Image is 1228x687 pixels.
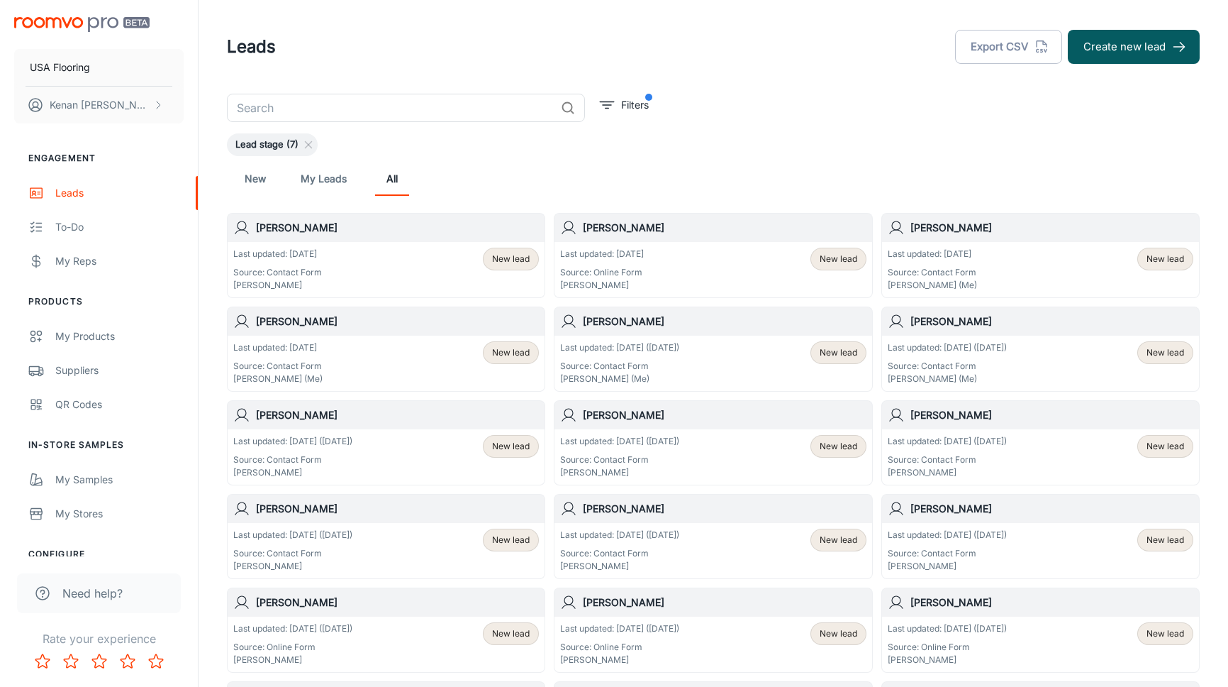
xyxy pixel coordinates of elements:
[1146,534,1184,546] span: New lead
[888,466,1007,479] p: [PERSON_NAME]
[492,253,530,265] span: New lead
[881,588,1200,673] a: [PERSON_NAME]Last updated: [DATE] ([DATE])Source: Online Form[PERSON_NAME]New lead
[888,360,1007,373] p: Source: Contact Form
[14,17,150,32] img: Roomvo PRO Beta
[233,454,352,466] p: Source: Contact Form
[55,329,184,344] div: My Products
[554,588,872,673] a: [PERSON_NAME]Last updated: [DATE] ([DATE])Source: Online Form[PERSON_NAME]New lead
[233,279,322,292] p: [PERSON_NAME]
[888,435,1007,448] p: Last updated: [DATE] ([DATE])
[233,435,352,448] p: Last updated: [DATE] ([DATE])
[256,595,539,610] h6: [PERSON_NAME]
[256,314,539,329] h6: [PERSON_NAME]
[492,627,530,640] span: New lead
[888,547,1007,560] p: Source: Contact Form
[1146,346,1184,359] span: New lead
[233,529,352,542] p: Last updated: [DATE] ([DATE])
[233,341,323,354] p: Last updated: [DATE]
[55,185,184,201] div: Leads
[233,641,352,654] p: Source: Online Form
[227,307,545,392] a: [PERSON_NAME]Last updated: [DATE]Source: Contact Form[PERSON_NAME] (Me)New lead
[596,94,652,116] button: filter
[881,213,1200,298] a: [PERSON_NAME]Last updated: [DATE]Source: Contact Form[PERSON_NAME] (Me)New lead
[55,397,184,412] div: QR Codes
[55,472,184,488] div: My Samples
[560,466,679,479] p: [PERSON_NAME]
[910,501,1193,517] h6: [PERSON_NAME]
[888,622,1007,635] p: Last updated: [DATE] ([DATE])
[820,627,857,640] span: New lead
[301,162,347,196] a: My Leads
[888,560,1007,573] p: [PERSON_NAME]
[888,529,1007,542] p: Last updated: [DATE] ([DATE])
[227,213,545,298] a: [PERSON_NAME]Last updated: [DATE]Source: Contact Form[PERSON_NAME]New lead
[560,266,644,279] p: Source: Online Form
[888,654,1007,666] p: [PERSON_NAME]
[227,133,318,156] div: Lead stage (7)
[881,307,1200,392] a: [PERSON_NAME]Last updated: [DATE] ([DATE])Source: Contact Form[PERSON_NAME] (Me)New lead
[560,279,644,292] p: [PERSON_NAME]
[1146,440,1184,453] span: New lead
[888,454,1007,466] p: Source: Contact Form
[910,314,1193,329] h6: [PERSON_NAME]
[227,94,555,122] input: Search
[492,440,530,453] span: New lead
[955,30,1062,64] button: Export CSV
[820,346,857,359] span: New lead
[62,585,123,602] span: Need help?
[256,220,539,236] h6: [PERSON_NAME]
[554,494,872,579] a: [PERSON_NAME]Last updated: [DATE] ([DATE])Source: Contact Form[PERSON_NAME]New lead
[583,220,866,236] h6: [PERSON_NAME]
[820,534,857,546] span: New lead
[227,588,545,673] a: [PERSON_NAME]Last updated: [DATE] ([DATE])Source: Online Form[PERSON_NAME]New lead
[233,654,352,666] p: [PERSON_NAME]
[1068,30,1200,64] button: Create new lead
[583,595,866,610] h6: [PERSON_NAME]
[910,595,1193,610] h6: [PERSON_NAME]
[583,407,866,423] h6: [PERSON_NAME]
[888,641,1007,654] p: Source: Online Form
[560,560,679,573] p: [PERSON_NAME]
[560,373,679,385] p: [PERSON_NAME] (Me)
[14,87,184,123] button: Kenan [PERSON_NAME]
[227,34,276,60] h1: Leads
[820,253,857,265] span: New lead
[583,501,866,517] h6: [PERSON_NAME]
[30,60,90,75] p: USA Flooring
[256,407,539,423] h6: [PERSON_NAME]
[910,407,1193,423] h6: [PERSON_NAME]
[55,219,184,235] div: To-do
[554,307,872,392] a: [PERSON_NAME]Last updated: [DATE] ([DATE])Source: Contact Form[PERSON_NAME] (Me)New lead
[560,454,679,466] p: Source: Contact Form
[492,346,530,359] span: New lead
[233,560,352,573] p: [PERSON_NAME]
[375,162,409,196] a: All
[142,647,170,676] button: Rate 5 star
[28,647,57,676] button: Rate 1 star
[55,253,184,269] div: My Reps
[888,279,977,292] p: [PERSON_NAME] (Me)
[85,647,113,676] button: Rate 3 star
[227,138,307,152] span: Lead stage (7)
[888,248,977,260] p: Last updated: [DATE]
[227,494,545,579] a: [PERSON_NAME]Last updated: [DATE] ([DATE])Source: Contact Form[PERSON_NAME]New lead
[233,248,322,260] p: Last updated: [DATE]
[560,341,679,354] p: Last updated: [DATE] ([DATE])
[560,529,679,542] p: Last updated: [DATE] ([DATE])
[888,266,977,279] p: Source: Contact Form
[227,400,545,485] a: [PERSON_NAME]Last updated: [DATE] ([DATE])Source: Contact Form[PERSON_NAME]New lead
[11,630,186,647] p: Rate your experience
[1146,253,1184,265] span: New lead
[583,314,866,329] h6: [PERSON_NAME]
[554,213,872,298] a: [PERSON_NAME]Last updated: [DATE]Source: Online Form[PERSON_NAME]New lead
[57,647,85,676] button: Rate 2 star
[560,360,679,373] p: Source: Contact Form
[256,501,539,517] h6: [PERSON_NAME]
[233,466,352,479] p: [PERSON_NAME]
[560,248,644,260] p: Last updated: [DATE]
[1146,627,1184,640] span: New lead
[888,341,1007,354] p: Last updated: [DATE] ([DATE])
[233,622,352,635] p: Last updated: [DATE] ([DATE])
[881,400,1200,485] a: [PERSON_NAME]Last updated: [DATE] ([DATE])Source: Contact Form[PERSON_NAME]New lead
[621,97,649,113] p: Filters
